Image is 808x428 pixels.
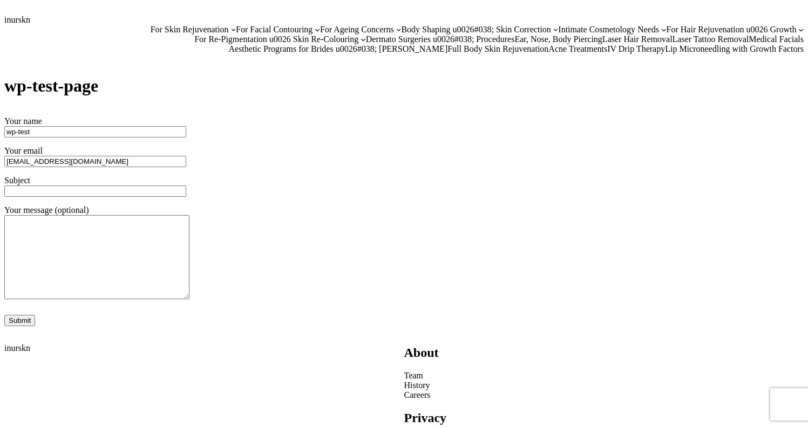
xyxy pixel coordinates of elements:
a: Ear, Nose, Body Piercing [514,34,602,44]
a: Laser Hair Removal [602,34,673,44]
input: Subject [4,185,186,197]
a: Acne Treatments [548,44,607,54]
form: Contact form [4,116,804,326]
span: Lip Microneedling with Growth Factors [665,44,804,53]
textarea: Your message (optional) [4,215,189,299]
label: Your message (optional) [4,205,189,301]
label: Your email [4,146,186,165]
label: Subject [4,176,186,195]
input: Your name [4,126,186,137]
a: Laser Tattoo Removal [673,34,749,44]
button: For Skin Rejuvenation submenu [231,27,236,32]
a: Aesthetic Programs for Brides u0026#038; [PERSON_NAME] [228,44,447,54]
a: IV Drip Therapy [607,44,665,54]
a: Intimate Cosmetology Needs [558,25,659,34]
ul: About [404,371,804,400]
a: Lip Microneedling with Growth Factors [665,44,804,54]
span: For Skin Rejuvenation [151,25,229,34]
button: For Hair Rejuvenation u0026 Growth submenu [798,27,804,32]
span: For Ageing Concerns [320,25,394,34]
span: Full Body Skin Rejuvenation [447,44,548,53]
a: Careers [404,390,430,400]
a: Medical Facials [749,34,804,44]
a: Body Shaping u0026#038; Skin Correction [401,25,551,34]
span: For Facial Contouring [236,25,313,34]
a: For Ageing Concerns [320,25,394,34]
span: History [404,381,430,390]
a: Full Body Skin Rejuvenation [447,44,548,54]
button: For Facial Contouring submenu [315,27,320,32]
h2: Privacy [404,411,804,425]
span: Acne Treatments [548,44,607,53]
button: For Re-Pigmentation u0026 Skin Re-Colouring submenu [361,37,366,42]
a: Team [404,371,423,381]
a: For Facial Contouring [236,25,313,34]
input: Your email [4,156,186,167]
button: Body Shaping u0026#038; Skin Correction submenu [553,27,559,32]
a: History [404,381,430,390]
span: Aesthetic Programs for Brides u0026#038; [PERSON_NAME] [228,44,447,53]
span: For Re-Pigmentation u0026 Skin Re-Colouring [194,34,358,44]
h1: wp-test-page [4,76,804,96]
a: For Skin Rejuvenation [151,25,229,34]
a: inurskn [4,15,30,24]
button: Intimate Cosmetology Needs submenu [661,27,667,32]
a: Dermato Surgeries u0026#038; Procedures [366,34,515,44]
label: Your name [4,116,186,136]
a: inurskn [4,343,30,353]
input: Submit [4,315,35,326]
nav: About About [404,371,804,400]
span: Team [404,371,423,380]
span: Intimate Cosmetology Needs [558,25,659,34]
span: Body Shaping u0026#038; Skin Correction [401,25,551,34]
span: IV Drip Therapy [607,44,665,53]
h2: About [404,346,804,360]
button: For Ageing Concerns submenu [396,27,402,32]
span: For Hair Rejuvenation u0026 Growth [667,25,797,34]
